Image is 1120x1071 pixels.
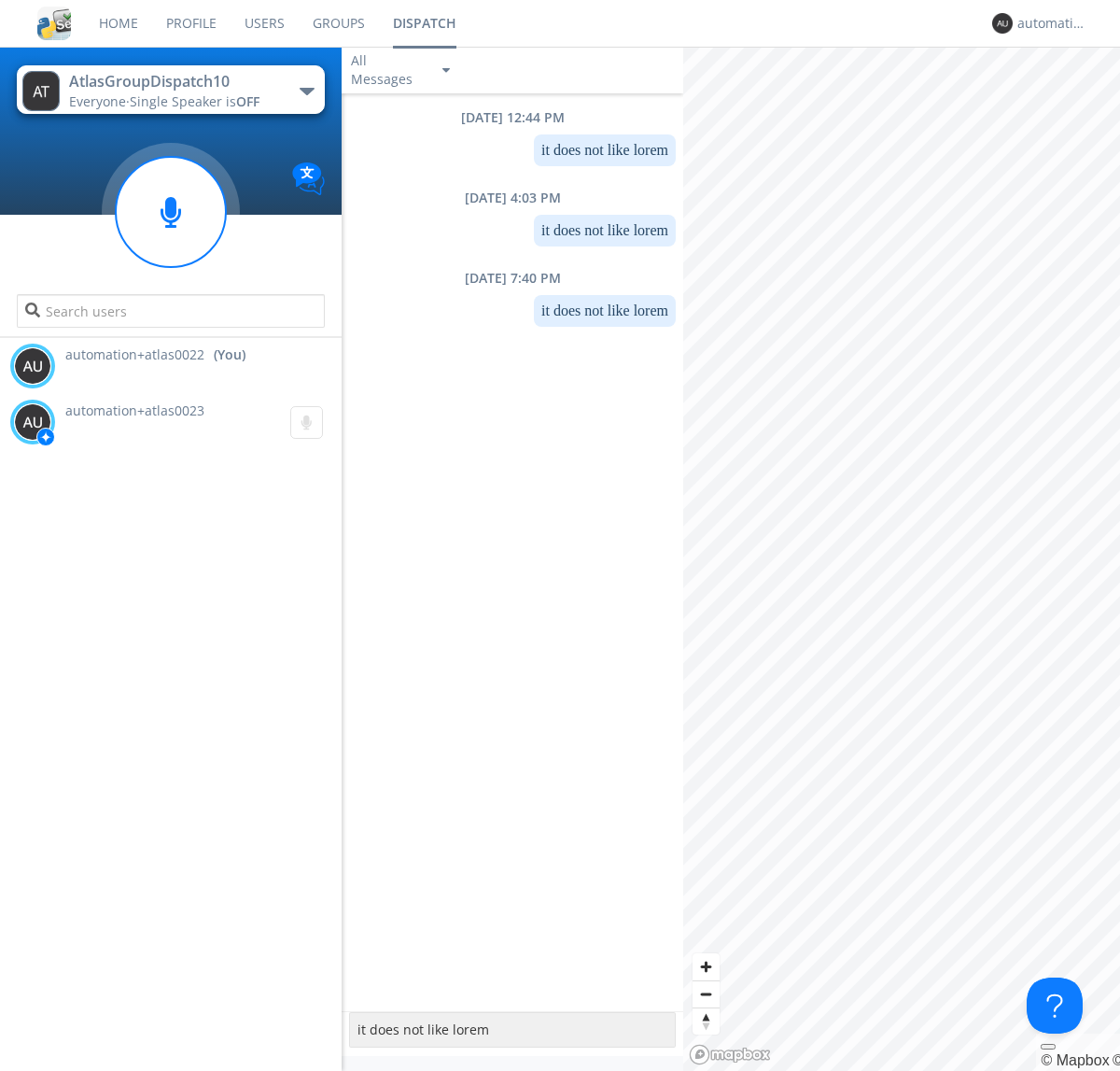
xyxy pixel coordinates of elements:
[65,345,204,364] span: automation+atlas0022
[689,1044,771,1065] a: Mapbox logo
[992,13,1013,34] img: 373638.png
[541,222,668,239] dc-p: it does not like lorem
[342,189,683,207] div: [DATE] 4:03 PM
[351,51,426,89] div: All Messages
[541,142,668,159] dc-p: it does not like lorem
[342,108,683,127] div: [DATE] 12:44 PM
[541,303,668,319] dc-p: it does not like lorem
[14,403,51,441] img: 373638.png
[693,1008,720,1035] span: Reset bearing to north
[349,1012,676,1048] textarea: it does not like lorem
[130,92,259,110] span: Single Speaker is
[1041,1052,1109,1068] a: Mapbox
[22,71,60,111] img: 373638.png
[693,981,720,1008] span: Zoom out
[292,162,325,195] img: Translation enabled
[17,65,324,114] button: AtlasGroupDispatch10Everyone·Single Speaker isOFF
[693,1008,720,1035] button: Reset bearing to north
[442,68,450,73] img: caret-down-sm.svg
[342,269,683,288] div: [DATE] 7:40 PM
[214,345,245,364] div: (You)
[65,402,204,419] span: automation+atlas0023
[14,347,51,385] img: 373638.png
[69,92,279,111] div: Everyone ·
[693,980,720,1008] button: Zoom out
[1027,978,1083,1034] iframe: Toggle Customer Support
[236,92,259,110] span: OFF
[1017,14,1087,33] div: automation+atlas0022
[69,71,279,92] div: AtlasGroupDispatch10
[693,953,720,980] button: Zoom in
[1041,1044,1056,1050] button: Toggle attribution
[17,294,324,328] input: Search users
[37,7,71,40] img: cddb5a64eb264b2086981ab96f4c1ba7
